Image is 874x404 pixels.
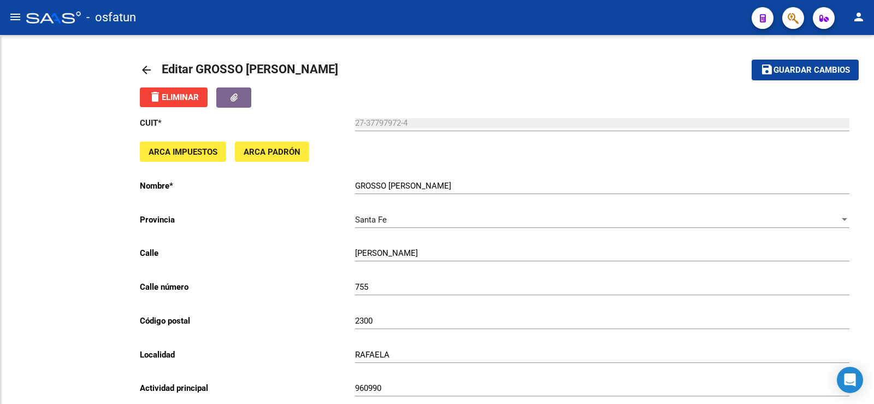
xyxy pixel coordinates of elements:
[9,10,22,24] mat-icon: menu
[140,180,355,192] p: Nombre
[149,92,199,102] span: Eliminar
[752,60,859,80] button: Guardar cambios
[355,215,387,225] span: Santa Fe
[140,142,226,162] button: ARCA Impuestos
[140,63,153,77] mat-icon: arrow_back
[149,147,217,157] span: ARCA Impuestos
[140,247,355,259] p: Calle
[852,10,865,24] mat-icon: person
[140,214,355,226] p: Provincia
[140,117,355,129] p: CUIT
[86,5,136,30] span: - osfatun
[235,142,309,162] button: ARCA Padrón
[162,62,338,76] span: Editar GROSSO [PERSON_NAME]
[244,147,300,157] span: ARCA Padrón
[773,66,850,75] span: Guardar cambios
[149,90,162,103] mat-icon: delete
[140,281,355,293] p: Calle número
[140,315,355,327] p: Código postal
[837,367,863,393] div: Open Intercom Messenger
[140,349,355,361] p: Localidad
[140,382,355,394] p: Actividad principal
[760,63,773,76] mat-icon: save
[140,87,208,107] button: Eliminar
